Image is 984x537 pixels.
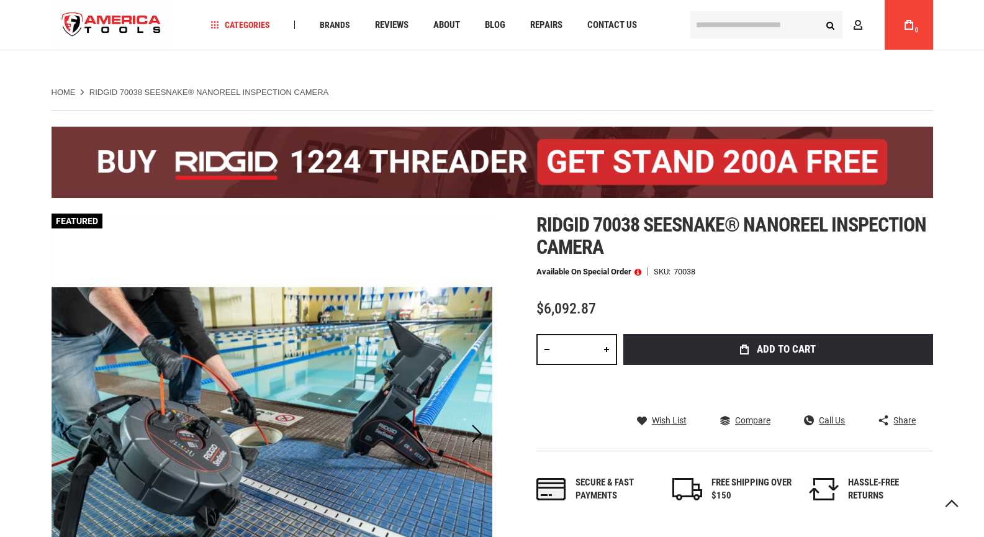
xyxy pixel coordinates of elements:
a: Compare [720,415,770,426]
iframe: Secure express checkout frame [621,369,936,405]
span: Compare [735,416,770,425]
img: payments [536,478,566,500]
span: Wish List [652,416,687,425]
p: Available on Special Order [536,268,641,276]
a: Repairs [525,17,568,34]
a: Call Us [804,415,845,426]
span: 0 [915,27,919,34]
div: 70038 [674,268,695,276]
strong: SKU [654,268,674,276]
span: About [433,20,460,30]
span: Reviews [375,20,408,30]
img: BOGO: Buy the RIDGID® 1224 Threader (26092), get the 92467 200A Stand FREE! [52,127,933,198]
span: Call Us [819,416,845,425]
span: Contact Us [587,20,637,30]
a: About [428,17,466,34]
span: Share [893,416,916,425]
span: Brands [320,20,350,29]
img: America Tools [52,2,172,48]
a: Brands [314,17,356,34]
a: Home [52,87,76,98]
a: Contact Us [582,17,643,34]
a: Reviews [369,17,414,34]
span: Categories [210,20,270,29]
button: Add to Cart [623,334,933,365]
div: FREE SHIPPING OVER $150 [711,476,792,503]
span: Blog [485,20,505,30]
span: Repairs [530,20,562,30]
a: Categories [205,17,276,34]
span: $6,092.87 [536,300,596,317]
span: Add to Cart [757,344,816,354]
button: Search [819,13,842,37]
div: HASSLE-FREE RETURNS [848,476,929,503]
img: shipping [672,478,702,500]
span: Ridgid 70038 seesnake® nanoreel inspection camera [536,213,927,259]
div: Secure & fast payments [576,476,656,503]
strong: RIDGID 70038 SEESNAKE® NANOREEL INSPECTION CAMERA [89,88,328,97]
a: Blog [479,17,511,34]
a: Wish List [637,415,687,426]
img: returns [809,478,839,500]
a: store logo [52,2,172,48]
